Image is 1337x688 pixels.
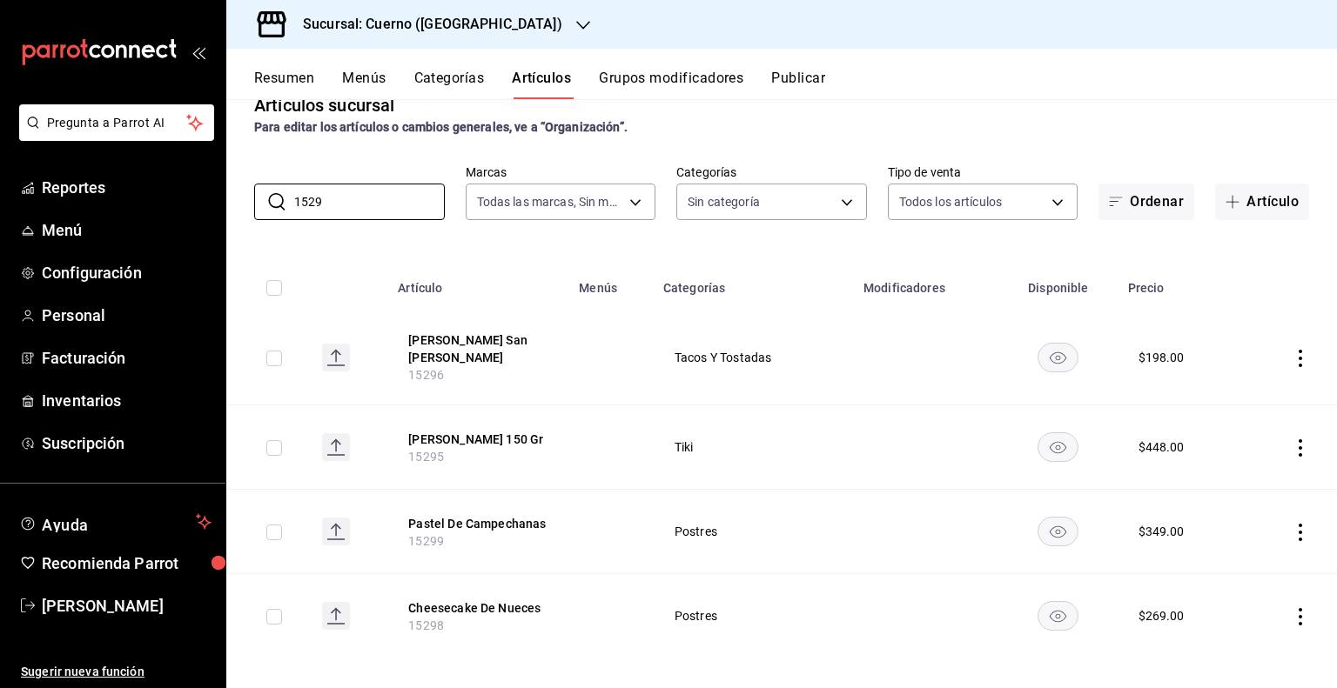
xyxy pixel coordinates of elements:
[408,450,444,464] span: 15295
[1139,438,1185,456] div: $ 448.00
[42,261,212,284] span: Configuración
[512,70,571,99] button: Artículos
[47,114,187,132] span: Pregunta a Parrot AI
[1215,184,1309,220] button: Artículo
[675,351,831,364] span: Tacos Y Tostadas
[1038,432,1078,462] button: availability-product
[42,346,212,370] span: Facturación
[21,663,212,681] span: Sugerir nueva función
[42,176,212,199] span: Reportes
[653,255,853,311] th: Categorías
[675,525,831,538] span: Postres
[289,14,562,35] h3: Sucursal: Cuerno ([GEOGRAPHIC_DATA])
[191,45,205,59] button: open_drawer_menu
[254,120,628,134] strong: Para editar los artículos o cambios generales, ve a “Organización”.
[675,610,831,622] span: Postres
[1118,255,1243,311] th: Precio
[387,255,568,311] th: Artículo
[19,104,214,141] button: Pregunta a Parrot AI
[42,511,189,532] span: Ayuda
[1038,343,1078,372] button: availability-product
[408,368,444,382] span: 15296
[676,166,867,178] label: Categorías
[999,255,1117,311] th: Disponible
[408,618,444,632] span: 15298
[675,441,831,453] span: Tiki
[42,304,212,327] span: Personal
[1038,517,1078,546] button: availability-product
[688,193,760,210] span: Sin categoría
[408,534,444,548] span: 15299
[408,431,548,448] button: edit-product-location
[254,92,394,118] div: Artículos sucursal
[1139,523,1185,540] div: $ 349.00
[342,70,386,99] button: Menús
[1139,349,1185,366] div: $ 198.00
[1139,607,1185,625] div: $ 269.00
[294,184,445,219] input: Buscar artículo
[1292,439,1309,457] button: actions
[42,389,212,412] span: Inventarios
[1038,601,1078,631] button: availability-product
[42,218,212,242] span: Menú
[254,70,314,99] button: Resumen
[1292,608,1309,625] button: actions
[466,166,656,178] label: Marcas
[414,70,485,99] button: Categorías
[477,193,624,210] span: Todas las marcas, Sin marca
[42,594,212,618] span: [PERSON_NAME]
[771,70,825,99] button: Publicar
[408,515,548,532] button: edit-product-location
[899,193,1003,210] span: Todos los artículos
[599,70,743,99] button: Grupos modificadores
[1292,524,1309,541] button: actions
[42,431,212,455] span: Suscripción
[568,255,653,311] th: Menús
[853,255,999,311] th: Modificadores
[42,551,212,575] span: Recomienda Parrot
[12,126,214,144] a: Pregunta a Parrot AI
[408,599,548,617] button: edit-product-location
[254,70,1337,99] div: navigation tabs
[1098,184,1194,220] button: Ordenar
[1292,350,1309,367] button: actions
[888,166,1078,178] label: Tipo de venta
[408,331,548,366] button: edit-product-location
